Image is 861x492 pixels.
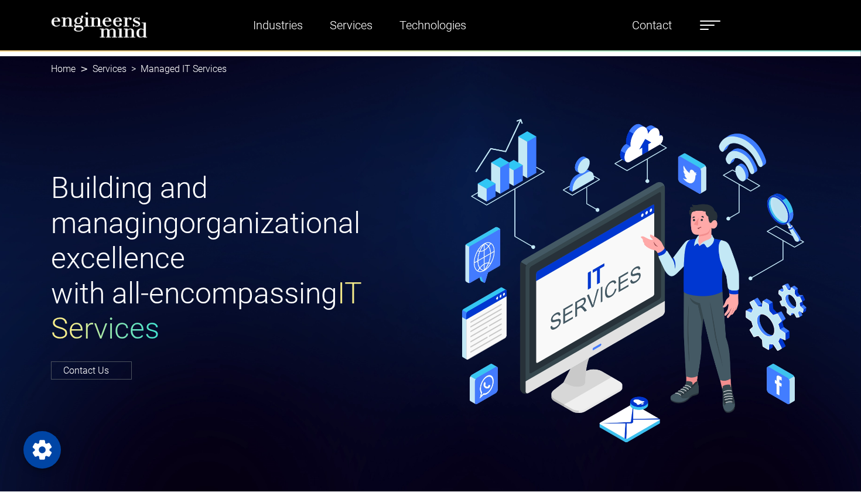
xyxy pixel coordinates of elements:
[51,276,362,346] span: IT Services
[627,12,676,39] a: Contact
[248,12,307,39] a: Industries
[93,63,127,74] a: Services
[325,12,377,39] a: Services
[127,62,227,76] li: Managed IT Services
[51,63,76,74] a: Home
[51,361,132,380] a: Contact Us
[51,56,810,82] nav: breadcrumb
[51,12,148,38] img: logo
[51,170,423,346] h1: Building and managing organizational excellence with all-encompassing
[395,12,471,39] a: Technologies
